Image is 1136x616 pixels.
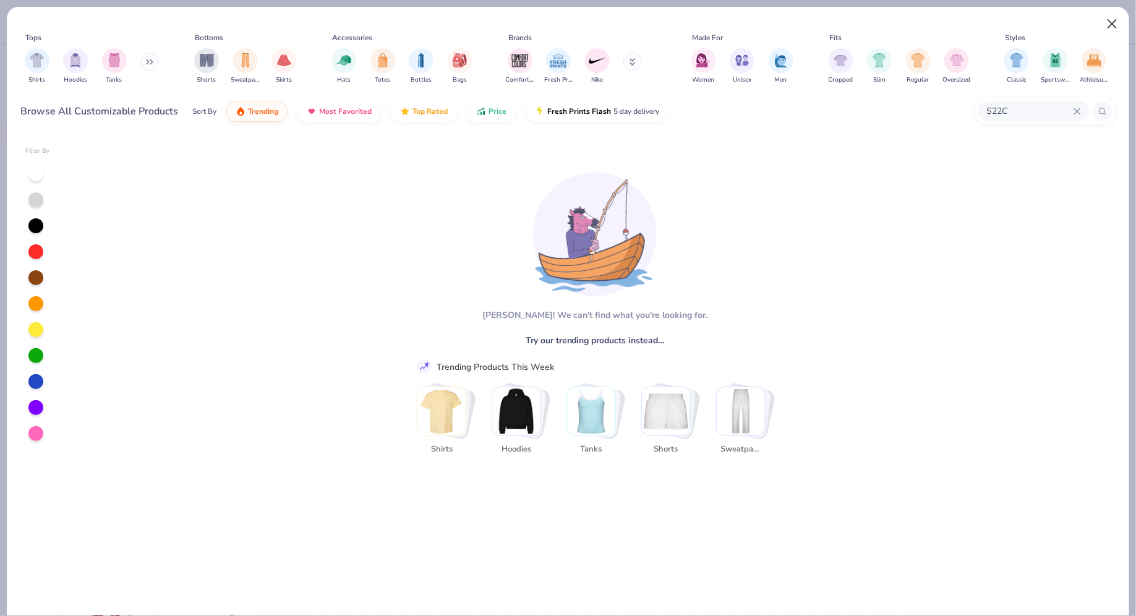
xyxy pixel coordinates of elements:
[1049,53,1062,67] img: Sportswear Image
[25,48,49,85] button: filter button
[64,75,87,85] span: Hoodies
[642,387,690,435] img: Shorts
[1010,53,1024,67] img: Classic Image
[200,53,214,67] img: Shorts Image
[506,75,534,85] span: Comfort Colors
[30,53,44,67] img: Shirts Image
[1041,48,1070,85] button: filter button
[774,53,788,67] img: Men Image
[1101,12,1124,36] button: Close
[376,53,390,67] img: Totes Image
[1080,48,1108,85] button: filter button
[943,48,971,85] button: filter button
[585,48,610,85] div: filter for Nike
[448,48,472,85] button: filter button
[1080,48,1108,85] div: filter for Athleisure
[492,387,540,435] img: Hoodies
[337,53,351,67] img: Hats Image
[409,48,433,85] div: filter for Bottles
[549,51,568,70] img: Fresh Prints Image
[422,443,462,456] span: Shirts
[411,75,432,85] span: Bottles
[716,387,773,460] button: Stack Card Button Sweatpants
[641,387,698,460] button: Stack Card Button Shorts
[508,32,532,43] div: Brands
[370,48,395,85] div: filter for Totes
[453,75,467,85] span: Bags
[544,75,573,85] span: Fresh Prints
[506,48,534,85] div: filter for Comfort Colors
[691,48,716,85] div: filter for Women
[585,48,610,85] button: filter button
[911,53,925,67] img: Regular Image
[646,443,686,456] span: Shorts
[986,104,1074,118] input: Try "T-Shirt"
[453,53,466,67] img: Bags Image
[391,101,457,122] button: Top Rated
[333,32,373,43] div: Accessories
[906,48,931,85] div: filter for Regular
[63,48,88,85] button: filter button
[733,75,751,85] span: Unisex
[337,75,351,85] span: Hats
[721,443,761,456] span: Sweatpants
[248,106,278,116] span: Trending
[417,387,474,460] button: Stack Card Button Shirts
[25,32,41,43] div: Tops
[873,75,886,85] span: Slim
[717,387,765,435] img: Sweatpants
[943,75,971,85] span: Oversized
[547,106,611,116] span: Fresh Prints Flash
[331,48,356,85] div: filter for Hats
[769,48,793,85] button: filter button
[950,53,964,67] img: Oversized Image
[448,48,472,85] div: filter for Bags
[194,48,219,85] div: filter for Shorts
[331,48,356,85] button: filter button
[867,48,892,85] div: filter for Slim
[829,48,853,85] div: filter for Cropped
[417,387,466,435] img: Shirts
[271,48,296,85] button: filter button
[526,101,668,122] button: Fresh Prints Flash5 day delivery
[195,32,224,43] div: Bottoms
[1087,53,1101,67] img: Athleisure Image
[25,147,50,156] div: Filter By
[102,48,127,85] button: filter button
[1007,75,1027,85] span: Classic
[437,361,554,374] div: Trending Products This Week
[511,51,529,70] img: Comfort Colors Image
[591,75,603,85] span: Nike
[533,173,657,296] img: Loading...
[492,387,549,460] button: Stack Card Button Hoodies
[297,101,381,122] button: Most Favorited
[236,106,246,116] img: trending.gif
[730,48,754,85] button: filter button
[497,443,537,456] span: Hoodies
[482,309,708,322] div: [PERSON_NAME]! We can't find what you're looking for.
[69,53,82,67] img: Hoodies Image
[400,106,410,116] img: TopRated.gif
[906,48,931,85] button: filter button
[467,101,516,122] button: Price
[1080,75,1108,85] span: Athleisure
[1041,48,1070,85] div: filter for Sportswear
[370,48,395,85] button: filter button
[277,53,291,67] img: Skirts Image
[271,48,296,85] div: filter for Skirts
[412,106,448,116] span: Top Rated
[873,53,886,67] img: Slim Image
[21,104,179,119] div: Browse All Customizable Products
[769,48,793,85] div: filter for Men
[544,48,573,85] button: filter button
[1006,32,1026,43] div: Styles
[735,53,750,67] img: Unisex Image
[276,75,292,85] span: Skirts
[197,75,216,85] span: Shorts
[943,48,971,85] div: filter for Oversized
[692,32,723,43] div: Made For
[409,48,433,85] button: filter button
[829,48,853,85] button: filter button
[526,334,665,347] span: Try our trending products instead…
[535,106,545,116] img: flash.gif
